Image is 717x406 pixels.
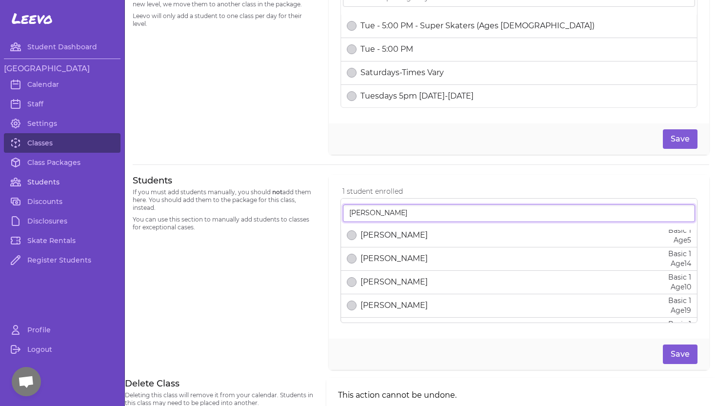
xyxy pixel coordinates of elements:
p: Saturdays-Times Vary [360,67,444,79]
p: Age 14 [668,259,691,268]
p: Tuesdays 5pm [DATE]-[DATE] [360,90,474,102]
button: select date [347,44,357,54]
p: Basic 1 [668,272,691,282]
button: select date [347,301,357,310]
p: This action cannot be undone. [338,389,579,401]
button: select date [347,68,357,78]
a: Discounts [4,192,120,211]
a: Class Packages [4,153,120,172]
p: You can use this section to manually add students to classes for exceptional cases. [133,216,317,231]
a: Disclosures [4,211,120,231]
a: Settings [4,114,120,133]
button: select date [347,277,357,287]
p: Basic 1 [668,249,691,259]
p: [PERSON_NAME] [360,229,428,241]
button: select date [347,230,357,240]
span: Leevo [12,10,53,27]
button: Save [663,129,697,149]
p: Leevo will only add a student to one class per day for their level. [133,12,317,28]
button: select date [347,254,357,264]
span: not [272,188,282,196]
p: [PERSON_NAME] [360,253,428,264]
p: Age 19 [668,305,691,315]
h3: Students [133,175,317,186]
p: If you must add students manually, you should add them here. You should add them to the package f... [133,188,317,212]
a: Student Dashboard [4,37,120,57]
a: Logout [4,340,120,359]
button: Save [663,345,697,364]
p: 1 student enrolled [342,186,697,196]
a: Students [4,172,120,192]
a: Register Students [4,250,120,270]
p: Age 10 [668,282,691,292]
p: Basic 1 [668,225,691,235]
a: Calendar [4,75,120,94]
p: [PERSON_NAME] [360,300,428,311]
button: select date [347,21,357,31]
p: Tue - 5:00 PM [360,43,413,55]
p: Basic 1 [668,319,691,329]
p: Tue - 5:00 PM - Super Skaters (Ages [DEMOGRAPHIC_DATA]) [360,20,595,32]
a: Skate Rentals [4,231,120,250]
input: Search for students by name... [343,204,695,222]
p: Age 5 [668,235,691,245]
p: [PERSON_NAME] [360,276,428,288]
button: select date [347,91,357,101]
p: Basic 1 [668,296,691,305]
a: Staff [4,94,120,114]
a: Classes [4,133,120,153]
a: Profile [4,320,120,340]
a: Open chat [12,367,41,396]
h3: Delete Class [125,378,315,389]
h3: [GEOGRAPHIC_DATA] [4,63,120,75]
